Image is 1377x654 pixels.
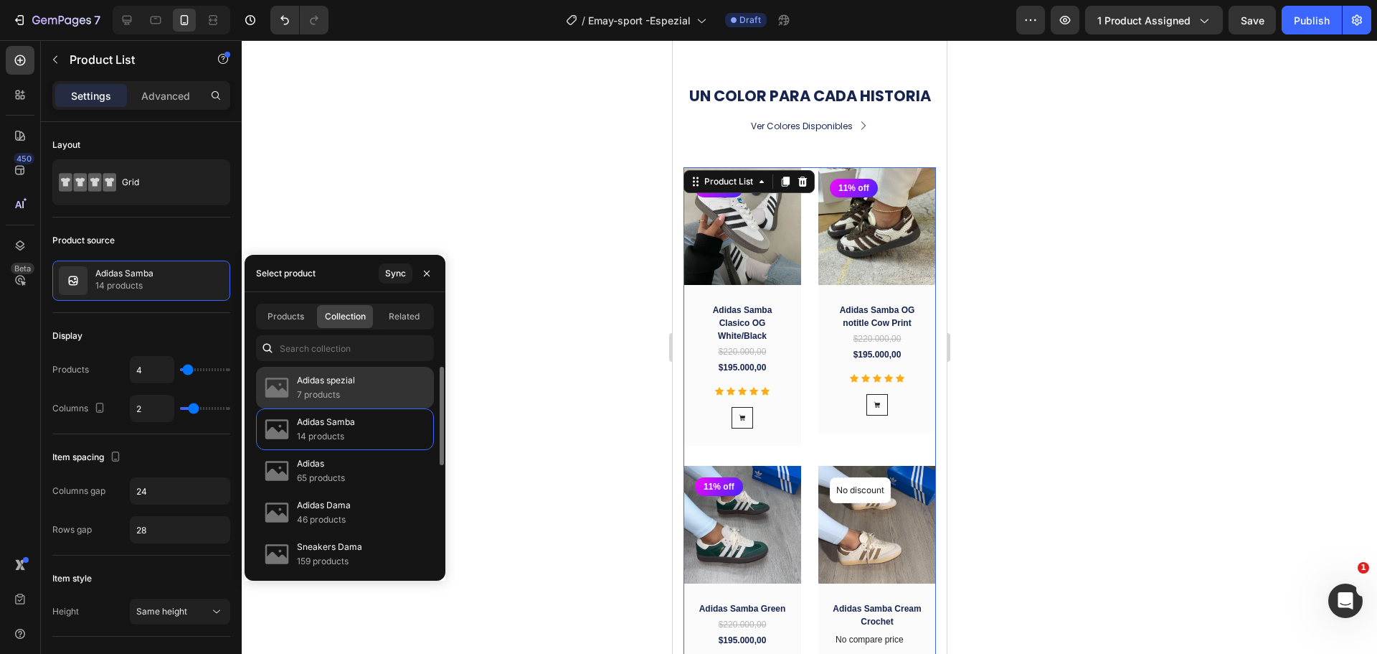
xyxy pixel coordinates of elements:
div: Sync [385,267,406,280]
div: Display [52,330,82,342]
button: 7 [6,6,107,34]
div: Publish [1294,13,1330,28]
img: collections [262,498,291,527]
span: 1 product assigned [1097,13,1191,28]
iframe: Intercom live chat [1328,584,1363,618]
div: Columns gap [52,485,105,497]
span: Related [389,310,420,323]
div: Rows gap [52,523,92,536]
div: Columns [52,399,108,419]
img: collection feature img [59,266,87,295]
div: 450 [14,153,34,164]
img: collections [262,540,291,569]
p: Sneakers Dama [297,540,362,554]
p: 14 products [297,429,355,444]
button: Same height [130,599,230,625]
div: Item spacing [52,448,124,467]
p: 14 products [95,279,153,293]
p: Adidas [297,457,345,471]
div: Item style [52,572,92,585]
div: Beta [11,263,34,274]
input: Auto [131,517,229,543]
p: 7 products [297,388,355,402]
input: Auto [131,478,229,504]
p: Advanced [141,88,190,103]
div: Height [52,605,79,618]
span: / [582,13,585,28]
p: Adidas Samba [95,268,153,279]
p: 46 products [297,513,351,527]
button: Sync [379,263,412,284]
p: 7 [94,11,100,29]
input: Auto [131,396,174,421]
span: Collection [325,310,366,323]
iframe: Design area [673,40,947,654]
div: Select product [256,267,316,280]
div: Product List [29,135,83,148]
p: Adidas spezial [297,373,355,388]
p: Adidas Dama [297,498,351,513]
span: 1 [1358,562,1369,574]
div: Undo/Redo [270,6,328,34]
div: Grid [122,166,209,199]
button: 1 product assigned [1085,6,1223,34]
input: Auto [131,357,174,383]
button: Publish [1282,6,1342,34]
span: Draft [739,14,761,27]
img: collections [262,373,291,402]
span: Save [1241,14,1264,27]
div: Products [52,363,89,376]
p: 159 products [297,554,362,569]
input: Search collection [256,335,434,361]
img: collections [262,457,291,485]
div: $195.000,00 [157,609,252,625]
span: Emay-sport -Espezial [588,13,691,28]
p: 65 products [297,471,345,485]
p: Product List [70,51,191,68]
div: Product source [52,234,115,247]
span: Same height [136,606,187,617]
div: Layout [52,139,80,151]
span: Products [268,310,304,323]
button: Save [1229,6,1276,34]
img: collections [262,415,291,444]
p: Settings [71,88,111,103]
p: Adidas Samba [297,415,355,429]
